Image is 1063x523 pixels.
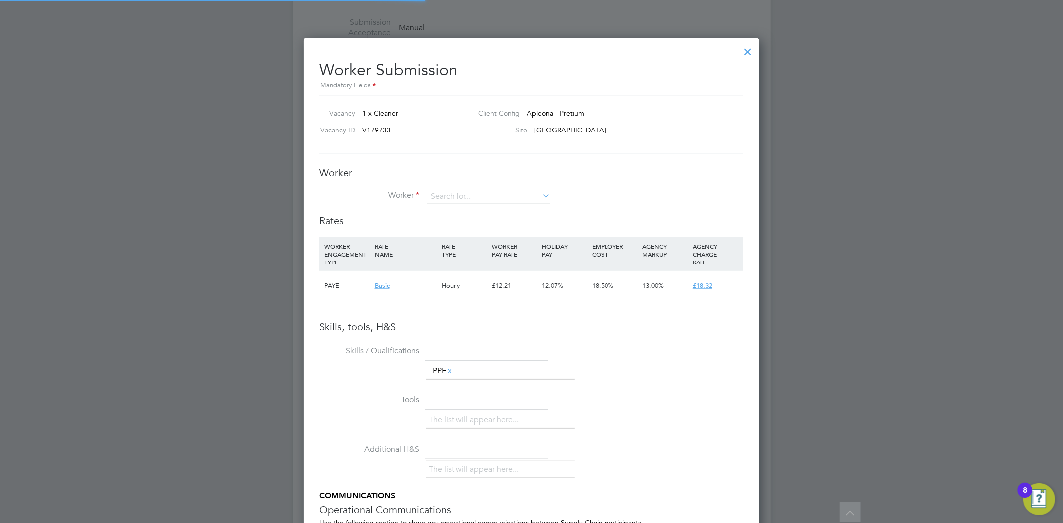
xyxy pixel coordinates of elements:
label: Vacancy ID [315,126,355,134]
label: Vacancy [315,109,355,118]
button: Open Resource Center, 8 new notifications [1023,483,1055,515]
div: 8 [1023,490,1027,503]
li: The list will appear here... [429,413,523,427]
span: Apleona - Pretium [527,109,585,118]
a: x [446,364,453,377]
div: RATE TYPE [439,237,489,263]
span: Basic [375,281,390,290]
label: Tools [319,395,419,405]
h5: COMMUNICATIONS [319,491,743,501]
div: EMPLOYER COST [590,237,640,263]
div: Hourly [439,271,489,300]
div: AGENCY CHARGE RATE [690,237,741,271]
div: PAYE [322,271,372,300]
li: PPE [429,364,457,378]
span: £18.32 [693,281,712,290]
span: 1 x Cleaner [362,109,398,118]
div: AGENCY MARKUP [640,237,690,263]
label: Client Config [471,109,520,118]
label: Skills / Qualifications [319,346,419,356]
h3: Worker [319,166,743,179]
div: WORKER PAY RATE [489,237,540,263]
span: [GEOGRAPHIC_DATA] [535,126,607,134]
div: WORKER ENGAGEMENT TYPE [322,237,372,271]
span: 13.00% [642,281,664,290]
label: Worker [319,190,419,201]
div: RATE NAME [372,237,439,263]
span: 18.50% [592,281,613,290]
span: 12.07% [542,281,564,290]
input: Search for... [427,189,550,204]
h3: Rates [319,214,743,227]
div: HOLIDAY PAY [540,237,590,263]
div: £12.21 [489,271,540,300]
span: V179733 [362,126,391,134]
label: Additional H&S [319,444,419,455]
li: The list will appear here... [429,463,523,476]
label: Site [471,126,528,134]
div: Mandatory Fields [319,80,743,91]
h3: Operational Communications [319,503,743,516]
h2: Worker Submission [319,52,743,92]
h3: Skills, tools, H&S [319,320,743,333]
